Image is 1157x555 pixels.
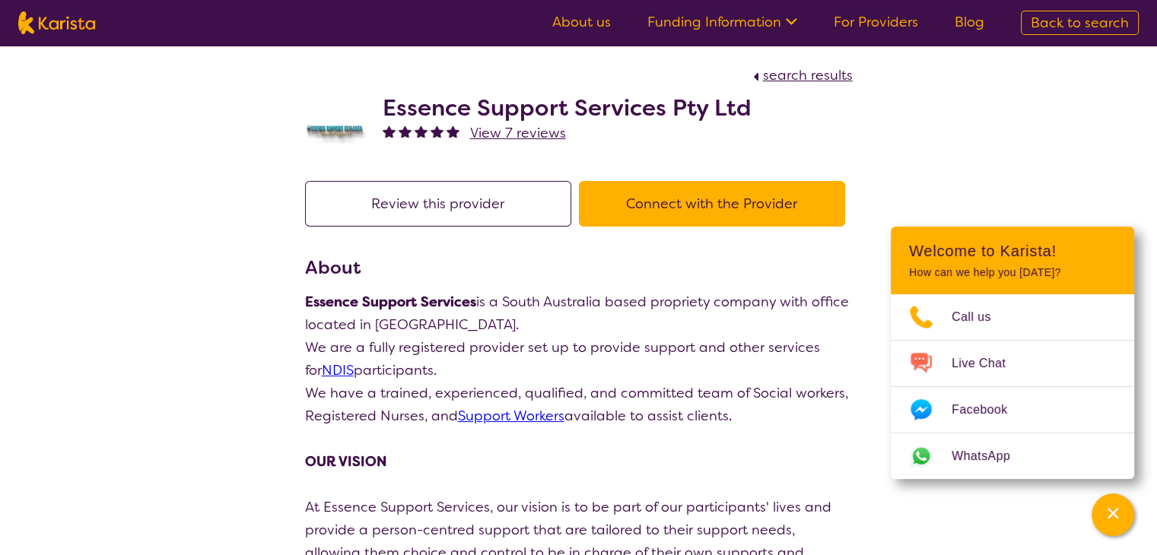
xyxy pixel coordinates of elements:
[383,94,752,122] h2: Essence Support Services Pty Ltd
[1021,11,1139,35] a: Back to search
[579,181,845,227] button: Connect with the Provider
[431,125,443,138] img: fullstar
[552,13,611,31] a: About us
[399,125,412,138] img: fullstar
[952,398,1025,421] span: Facebook
[18,11,95,34] img: Karista logo
[305,290,853,336] p: is a South Australia based propriety company with office located in [GEOGRAPHIC_DATA].
[834,13,918,31] a: For Providers
[305,452,386,471] strong: OUR VISION
[749,66,853,84] a: search results
[891,294,1134,479] ul: Choose channel
[909,266,1116,279] p: How can we help you [DATE]?
[470,122,566,144] a: View 7 reviews
[1092,493,1134,536] button: Channel Menu
[579,195,853,213] a: Connect with the Provider
[763,66,853,84] span: search results
[305,293,476,311] strong: Essence Support Services
[952,352,1024,375] span: Live Chat
[447,125,459,138] img: fullstar
[305,254,853,281] h3: About
[891,227,1134,479] div: Channel Menu
[305,98,366,159] img: jyehvabsbxqbdngyqxmo.png
[470,124,566,142] span: View 7 reviews
[1031,14,1129,32] span: Back to search
[955,13,984,31] a: Blog
[415,125,428,138] img: fullstar
[322,361,354,379] a: NDIS
[383,125,396,138] img: fullstar
[305,181,571,227] button: Review this provider
[305,382,853,427] p: We have a trained, experienced, qualified, and committed team of Social workers, Registered Nurse...
[458,407,564,425] a: Support Workers
[952,306,1009,328] span: Call us
[891,433,1134,479] a: Web link opens in a new tab.
[305,195,579,213] a: Review this provider
[909,242,1116,260] h2: Welcome to Karista!
[647,13,797,31] a: Funding Information
[952,445,1028,468] span: WhatsApp
[305,336,853,382] p: We are a fully registered provider set up to provide support and other services for participants.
